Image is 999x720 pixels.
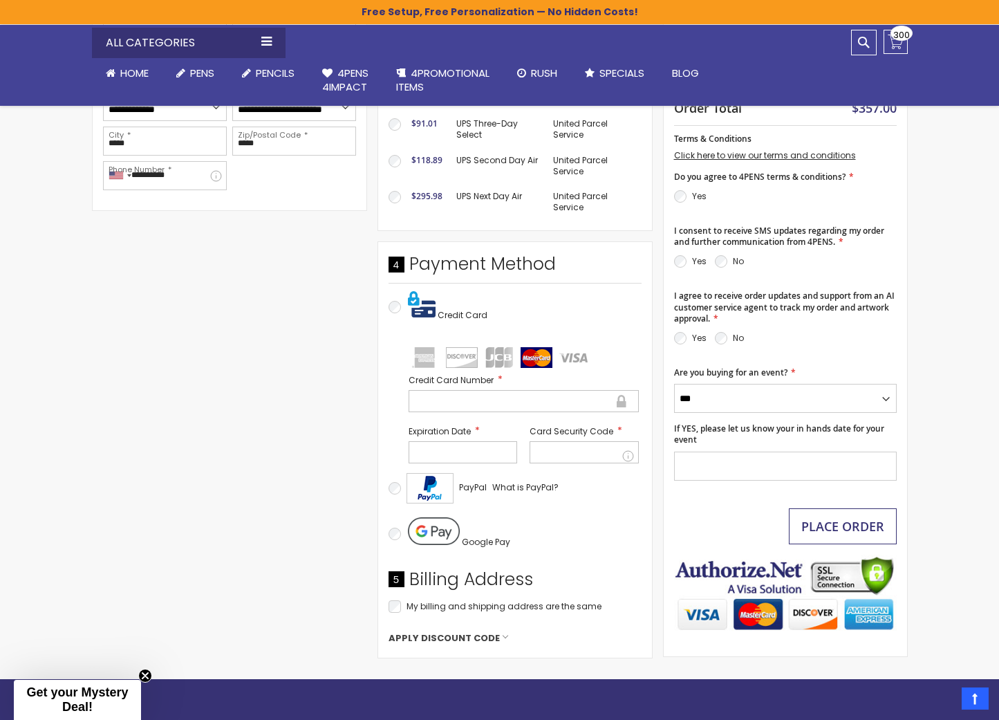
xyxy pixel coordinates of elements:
a: Home [92,58,162,89]
a: What is PayPal? [492,479,559,496]
label: Yes [692,332,707,344]
a: Pencils [228,58,308,89]
img: visa [558,347,590,368]
button: Close teaser [138,669,152,683]
label: No [733,255,744,267]
td: UPS Next Day Air [449,184,547,220]
span: Blog [672,66,699,80]
div: United States: +1 [104,162,136,190]
span: Get your Mystery Deal! [26,685,128,714]
label: No [733,332,744,344]
span: Pencils [256,66,295,80]
div: Billing Address [389,568,642,598]
span: $357.00 [852,100,897,116]
img: mastercard [521,347,552,368]
span: Google Pay [462,536,510,548]
span: I agree to receive order updates and support from an AI customer service agent to track my order ... [674,290,895,324]
img: jcb [483,347,515,368]
div: Get your Mystery Deal!Close teaser [14,680,141,720]
span: 4Pens 4impact [322,66,368,94]
span: 4PROMOTIONAL ITEMS [396,66,489,94]
span: What is PayPal? [492,481,559,493]
a: 4Pens4impact [308,58,382,103]
img: amex [409,347,440,368]
span: Specials [599,66,644,80]
span: My billing and shipping address are the same [407,600,601,612]
span: Apply Discount Code [389,632,500,645]
label: Yes [692,190,707,202]
a: Pens [162,58,228,89]
td: UPS Three-Day Select [449,111,547,147]
span: Pens [190,66,214,80]
a: Specials [571,58,658,89]
td: UPS Second Day Air [449,148,547,184]
td: United Parcel Service [546,148,641,184]
span: $295.98 [411,190,442,202]
span: Rush [531,66,557,80]
div: Payment Method [389,252,642,283]
span: Home [120,66,149,80]
img: Acceptance Mark [407,473,454,504]
strong: Order Total [674,98,742,116]
label: Expiration Date [409,425,518,438]
span: $91.01 [411,118,438,129]
a: Click here to view our terms and conditions [674,149,856,161]
span: $118.89 [411,154,442,166]
button: Place Order [789,508,897,544]
a: Blog [658,58,713,89]
label: Card Security Code [530,425,639,438]
img: Pay with Google Pay [408,517,460,545]
img: discover [446,347,478,368]
label: Credit Card Number [409,373,639,387]
span: PayPal [459,481,487,493]
span: Place Order [801,518,884,535]
span: If YES, please let us know your in hands date for your event [674,423,884,445]
label: Yes [692,255,707,267]
span: Do you agree to 4PENS terms & conditions? [674,171,846,183]
span: Terms & Conditions [674,133,751,145]
span: Credit Card [438,309,487,321]
span: 300 [893,28,910,41]
div: Secure transaction [615,393,628,409]
td: United Parcel Service [546,111,641,147]
a: 300 [884,30,908,54]
div: All Categories [92,28,286,58]
a: Rush [503,58,571,89]
td: United Parcel Service [546,184,641,220]
img: Pay with credit card [408,290,436,318]
span: Are you buying for an event? [674,367,787,378]
a: 4PROMOTIONALITEMS [382,58,503,103]
span: I consent to receive SMS updates regarding my order and further communication from 4PENS. [674,225,884,248]
a: Top [962,687,989,710]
